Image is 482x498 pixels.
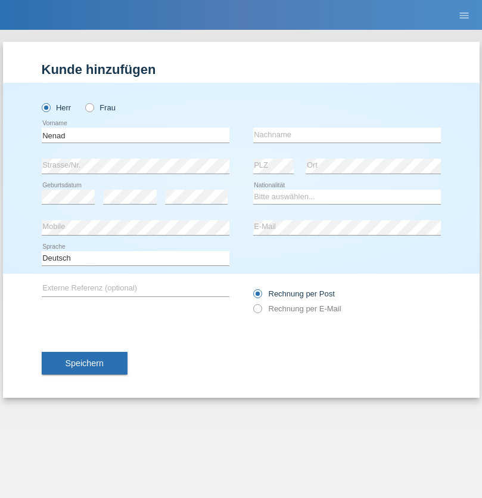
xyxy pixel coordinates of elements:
[66,358,104,368] span: Speichern
[253,289,335,298] label: Rechnung per Post
[452,11,476,18] a: menu
[253,289,261,304] input: Rechnung per Post
[253,304,261,319] input: Rechnung per E-Mail
[253,304,341,313] label: Rechnung per E-Mail
[458,10,470,21] i: menu
[42,62,441,77] h1: Kunde hinzufügen
[85,103,93,111] input: Frau
[42,103,49,111] input: Herr
[42,352,128,375] button: Speichern
[85,103,116,112] label: Frau
[42,103,71,112] label: Herr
